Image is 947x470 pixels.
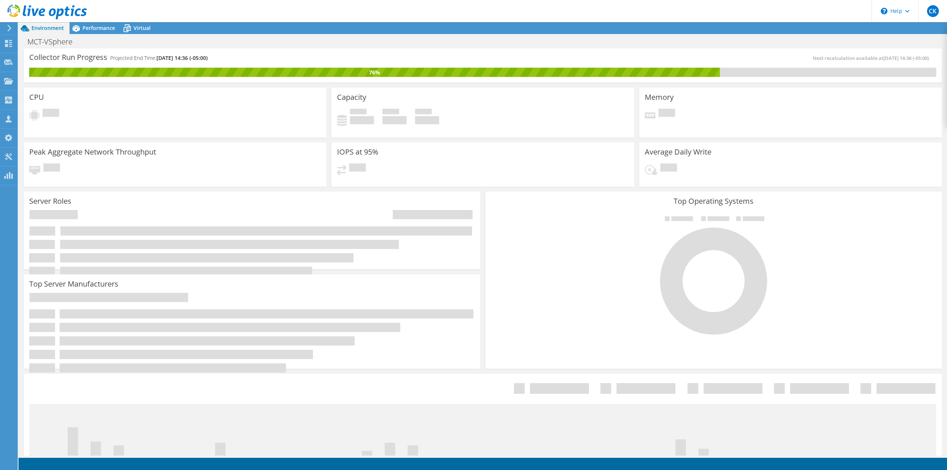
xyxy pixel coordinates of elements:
h3: Peak Aggregate Network Throughput [29,148,156,156]
span: Used [350,109,367,116]
span: Pending [43,109,59,119]
h4: 0 GiB [350,116,374,124]
span: Free [382,109,399,116]
h3: Average Daily Write [645,148,711,156]
h3: Memory [645,93,674,101]
span: Next recalculation available at [813,55,933,61]
h4: Projected End Time: [110,54,208,62]
span: Environment [31,24,64,31]
span: [DATE] 14:36 (-05:00) [883,55,929,61]
h3: Top Server Manufacturers [29,280,118,288]
span: Pending [349,163,366,173]
h3: CPU [29,93,44,101]
h3: Top Operating Systems [491,197,936,205]
h3: Capacity [337,93,366,101]
div: 76% [29,68,720,77]
h3: IOPS at 95% [337,148,378,156]
span: Pending [658,109,675,119]
span: Pending [43,163,60,173]
span: Pending [660,163,677,173]
svg: \n [881,8,887,14]
h4: 0 GiB [382,116,407,124]
span: Total [415,109,432,116]
h3: Server Roles [29,197,71,205]
span: [DATE] 14:36 (-05:00) [156,54,208,61]
h1: MCT-VSphere [24,38,84,46]
span: Virtual [134,24,151,31]
span: Performance [82,24,115,31]
span: CK [927,5,939,17]
h4: 0 GiB [415,116,439,124]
